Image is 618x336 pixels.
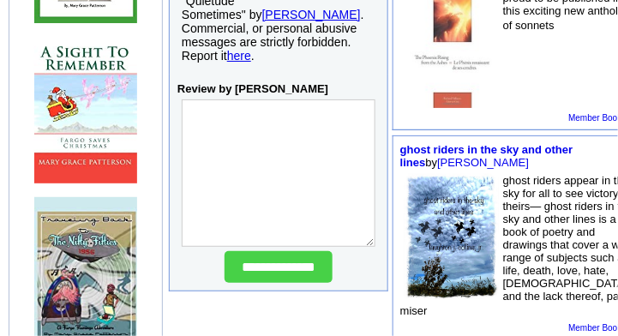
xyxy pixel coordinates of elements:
a: ghost riders in the sky and other lines [400,143,573,169]
font: by [400,143,573,169]
img: shim.gif [34,23,35,32]
a: here [227,49,251,63]
img: 79276.jpg [34,37,137,183]
b: Review by [PERSON_NAME] [177,82,328,95]
img: 79916.jpg [405,174,499,299]
a: [PERSON_NAME] [262,8,361,21]
a: [PERSON_NAME] [437,156,529,169]
img: shim.gif [34,183,35,192]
